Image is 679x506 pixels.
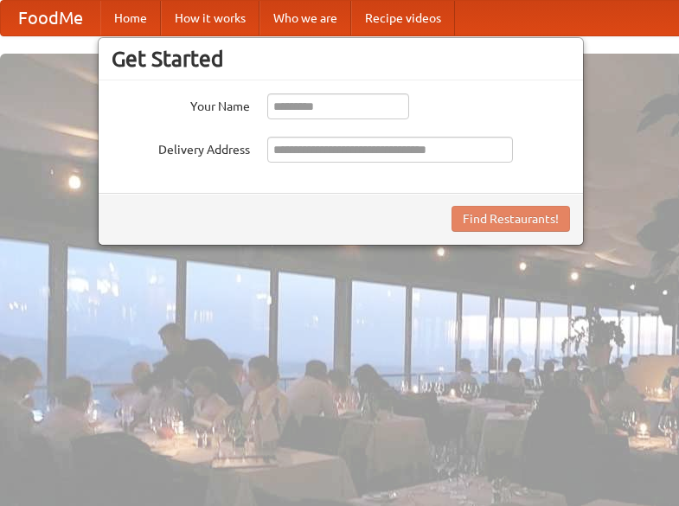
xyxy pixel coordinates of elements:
[112,93,250,115] label: Your Name
[351,1,455,35] a: Recipe videos
[161,1,259,35] a: How it works
[259,1,351,35] a: Who we are
[452,206,570,232] button: Find Restaurants!
[112,46,570,72] h3: Get Started
[1,1,100,35] a: FoodMe
[100,1,161,35] a: Home
[112,137,250,158] label: Delivery Address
